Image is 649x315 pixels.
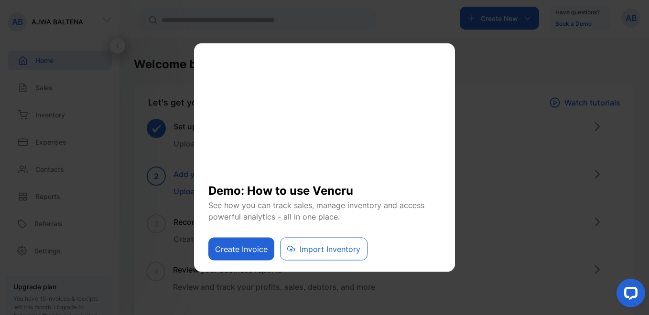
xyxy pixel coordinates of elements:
button: Create Invoice [208,238,274,261]
iframe: YouTube video player [208,55,441,175]
button: Import Inventory [280,238,368,261]
p: See how you can track sales, manage inventory and access powerful analytics - all in one place. [208,199,441,222]
h1: Demo: How to use Vencru [208,175,441,199]
iframe: LiveChat chat widget [609,275,649,315]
